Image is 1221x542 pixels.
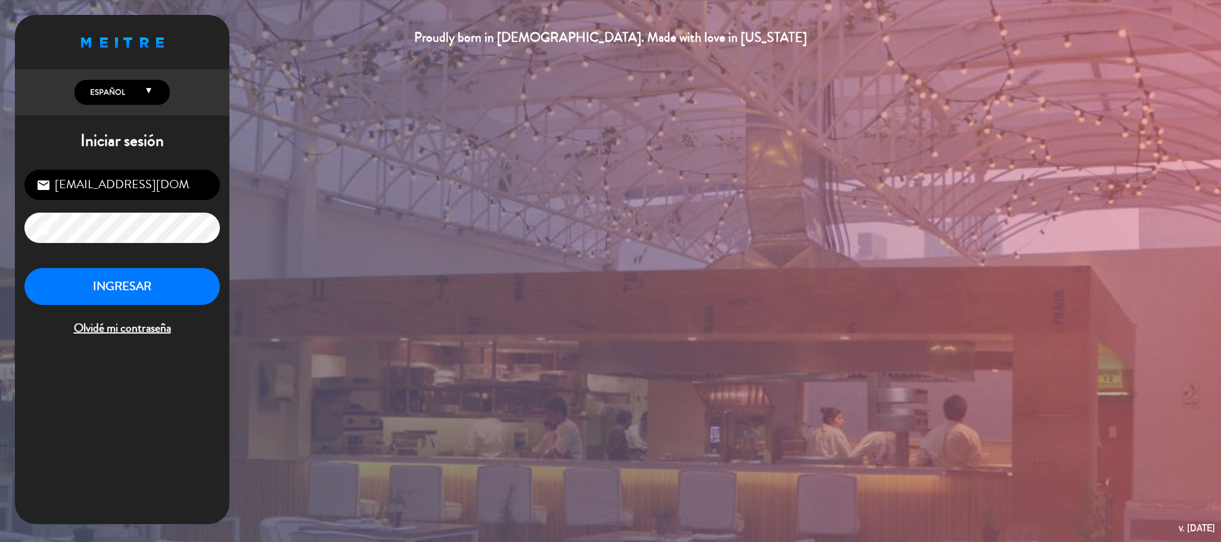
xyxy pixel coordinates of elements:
h1: Iniciar sesión [15,131,229,151]
i: lock [36,221,51,235]
input: Correo Electrónico [24,170,220,200]
button: INGRESAR [24,268,220,306]
span: Olvidé mi contraseña [24,319,220,338]
i: email [36,178,51,192]
span: Español [87,86,125,98]
div: v. [DATE] [1179,520,1215,536]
